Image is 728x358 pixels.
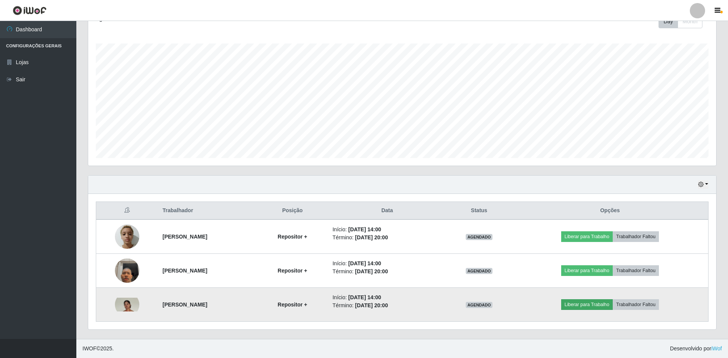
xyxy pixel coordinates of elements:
[257,202,328,220] th: Posição
[659,15,702,28] div: First group
[670,345,722,353] span: Desenvolvido por
[613,265,659,276] button: Trabalhador Faltou
[613,299,659,310] button: Trabalhador Faltou
[278,268,307,274] strong: Repositor +
[333,260,442,268] li: Início:
[115,298,139,311] img: 1758204029613.jpeg
[333,226,442,234] li: Início:
[678,15,702,28] button: Month
[355,302,388,308] time: [DATE] 20:00
[163,268,207,274] strong: [PERSON_NAME]
[613,231,659,242] button: Trabalhador Faltou
[711,345,722,352] a: iWof
[466,268,492,274] span: AGENDADO
[82,345,97,352] span: IWOF
[355,268,388,274] time: [DATE] 20:00
[13,6,47,15] img: CoreUI Logo
[115,249,139,292] img: 1752113575766.jpeg
[348,226,381,232] time: [DATE] 14:00
[561,299,613,310] button: Liberar para Trabalho
[348,294,381,300] time: [DATE] 14:00
[158,202,257,220] th: Trabalhador
[466,302,492,308] span: AGENDADO
[333,302,442,310] li: Término:
[659,15,678,28] button: Day
[278,234,307,240] strong: Repositor +
[446,202,512,220] th: Status
[512,202,709,220] th: Opções
[82,345,114,353] span: © 2025 .
[333,234,442,242] li: Término:
[561,231,613,242] button: Liberar para Trabalho
[333,268,442,276] li: Término:
[278,302,307,308] strong: Repositor +
[561,265,613,276] button: Liberar para Trabalho
[163,234,207,240] strong: [PERSON_NAME]
[659,15,709,28] div: Toolbar with button groups
[115,215,139,258] img: 1749678278011.jpeg
[333,293,442,302] li: Início:
[163,302,207,308] strong: [PERSON_NAME]
[466,234,492,240] span: AGENDADO
[355,234,388,240] time: [DATE] 20:00
[328,202,446,220] th: Data
[348,260,381,266] time: [DATE] 14:00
